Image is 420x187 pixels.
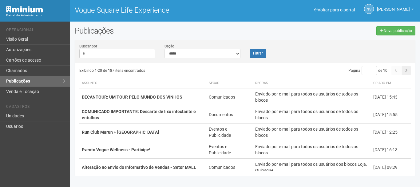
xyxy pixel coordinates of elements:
[206,124,253,141] td: Eventos e Publicidade
[206,78,253,88] th: Seção
[79,43,97,49] label: Buscar por
[314,7,355,12] a: Voltar para o portal
[371,78,411,88] th: Criado em
[206,88,253,106] td: Comunicados
[253,141,371,159] td: Enviado por e-mail para todos os usuários de todos os blocos
[253,88,371,106] td: Enviado por e-mail para todos os usuários de todos os blocos
[82,165,196,170] strong: Alteração no Envio do Informativo de Vendas - Setor MALL
[82,130,159,135] strong: Run Club Marun + [GEOGRAPHIC_DATA]
[82,109,196,120] strong: COMUNICADO IMPORTANTE: Descarte de lixo infectante e entulhos
[79,66,245,75] div: Exibindo 1-20 de 187 itens encontrados
[253,78,371,88] th: Regras
[6,13,65,18] div: Painel do Administrador
[371,124,411,141] td: [DATE] 12:25
[377,8,414,13] a: [PERSON_NAME]
[377,1,410,12] span: Nicolle Silva
[75,6,240,14] h1: Vogue Square Life Experience
[371,106,411,124] td: [DATE] 15:55
[364,4,374,14] a: NS
[206,106,253,124] td: Documentos
[253,159,371,176] td: Enviado por e-mail para todos os usuários dos blocos Loja, Quiosque
[6,28,65,34] li: Operacional
[82,95,182,100] strong: DECANTOUR: UM TOUR PELO MUNDO DOS VINHOS
[79,78,206,88] th: Assunto
[371,88,411,106] td: [DATE] 15:43
[206,159,253,176] td: Comunicados
[253,106,371,124] td: Enviado por e-mail para todos os usuários de todos os blocos
[164,43,174,49] label: Seção
[253,124,371,141] td: Enviado por e-mail para todos os usuários de todos os blocos
[371,159,411,176] td: [DATE] 09:29
[6,6,43,13] img: Minium
[82,147,150,152] strong: Evento Vogue Wellness - Participe!
[206,141,253,159] td: Eventos e Publicidade
[75,26,211,35] h2: Publicações
[371,141,411,159] td: [DATE] 16:13
[6,104,65,111] li: Cadastros
[376,26,415,35] a: Nova publicação
[348,68,387,73] span: Página de 10
[250,49,266,58] button: Filtrar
